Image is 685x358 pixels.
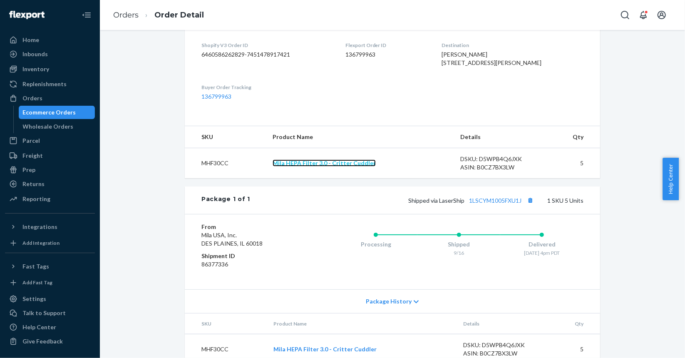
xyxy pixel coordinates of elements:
div: Package 1 of 1 [201,195,250,206]
div: Parcel [22,137,40,145]
div: DSKU: D5WPB4Q6JXK [463,341,541,349]
div: [DATE] 4pm PDT [500,249,583,256]
a: Mila HEPA Filter 3.0 - Critter Cuddler [273,346,377,353]
div: Wholesale Orders [23,122,74,131]
div: Prep [22,166,35,174]
div: Integrations [22,223,57,231]
div: Add Fast Tag [22,279,52,286]
div: Add Integration [22,239,60,246]
div: 9/16 [417,249,501,256]
a: Inbounds [5,47,95,61]
span: Mila USA, Inc. DES PLAINES, IL 60018 [201,231,263,247]
a: Mila HEPA Filter 3.0 - Critter Cuddler [273,159,376,167]
td: MHF30CC [185,148,266,179]
img: Flexport logo [9,11,45,19]
a: Ecommerce Orders [19,106,95,119]
button: Close Navigation [78,7,95,23]
th: Qty [545,126,600,148]
a: 1LSCYM1005FXU1J [469,197,521,204]
div: Help Center [22,323,56,331]
button: Integrations [5,220,95,234]
a: Talk to Support [5,306,95,320]
th: Qty [548,313,600,334]
div: Delivered [500,240,583,249]
dt: Destination [442,42,583,49]
div: Home [22,36,39,44]
button: Copy tracking number [525,195,536,206]
div: Returns [22,180,45,188]
dt: Flexport Order ID [345,42,429,49]
a: Prep [5,163,95,177]
button: Give Feedback [5,335,95,348]
div: Ecommerce Orders [23,108,76,117]
ol: breadcrumbs [107,3,211,27]
div: Reporting [22,195,50,203]
td: 5 [545,148,600,179]
a: 136799963 [201,93,231,100]
dd: 86377336 [201,260,301,268]
div: Give Feedback [22,337,63,346]
div: 1 SKU 5 Units [250,195,583,206]
th: Product Name [267,313,457,334]
dt: From [201,223,301,231]
dt: Buyer Order Tracking [201,84,332,91]
div: Settings [22,295,46,303]
a: Home [5,33,95,47]
a: Orders [5,92,95,105]
a: Reporting [5,192,95,206]
button: Open account menu [653,7,670,23]
div: DSKU: D5WPB4Q6JXK [460,155,539,163]
a: Wholesale Orders [19,120,95,133]
div: Processing [334,240,417,249]
a: Help Center [5,321,95,334]
div: Freight [22,152,43,160]
a: Add Integration [5,237,95,249]
dd: 6460586262829-7451478917421 [201,50,332,59]
a: Add Fast Tag [5,276,95,289]
div: Fast Tags [22,262,49,271]
a: Settings [5,292,95,306]
div: Replenishments [22,80,67,88]
span: Shipped via LaserShip [408,197,536,204]
dt: Shipment ID [201,252,301,260]
button: Fast Tags [5,260,95,273]
th: Details [457,313,548,334]
button: Help Center [663,158,679,200]
div: Orders [22,94,42,102]
div: Shipped [417,240,501,249]
th: Details [454,126,545,148]
dt: Shopify V3 Order ID [201,42,332,49]
a: Order Detail [154,10,204,20]
div: ASIN: B0CZ7BX3LW [460,163,539,172]
button: Open Search Box [617,7,633,23]
a: Replenishments [5,77,95,91]
a: Returns [5,177,95,191]
span: Package History [366,297,412,306]
div: Talk to Support [22,309,66,317]
a: Parcel [5,134,95,147]
span: [PERSON_NAME] [STREET_ADDRESS][PERSON_NAME] [442,51,541,66]
th: Product Name [266,126,454,148]
dd: 136799963 [345,50,429,59]
div: Inventory [22,65,49,73]
th: SKU [185,313,267,334]
a: Inventory [5,62,95,76]
th: SKU [185,126,266,148]
div: ASIN: B0CZ7BX3LW [463,349,541,358]
button: Open notifications [635,7,652,23]
a: Freight [5,149,95,162]
a: Orders [113,10,139,20]
div: Inbounds [22,50,48,58]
